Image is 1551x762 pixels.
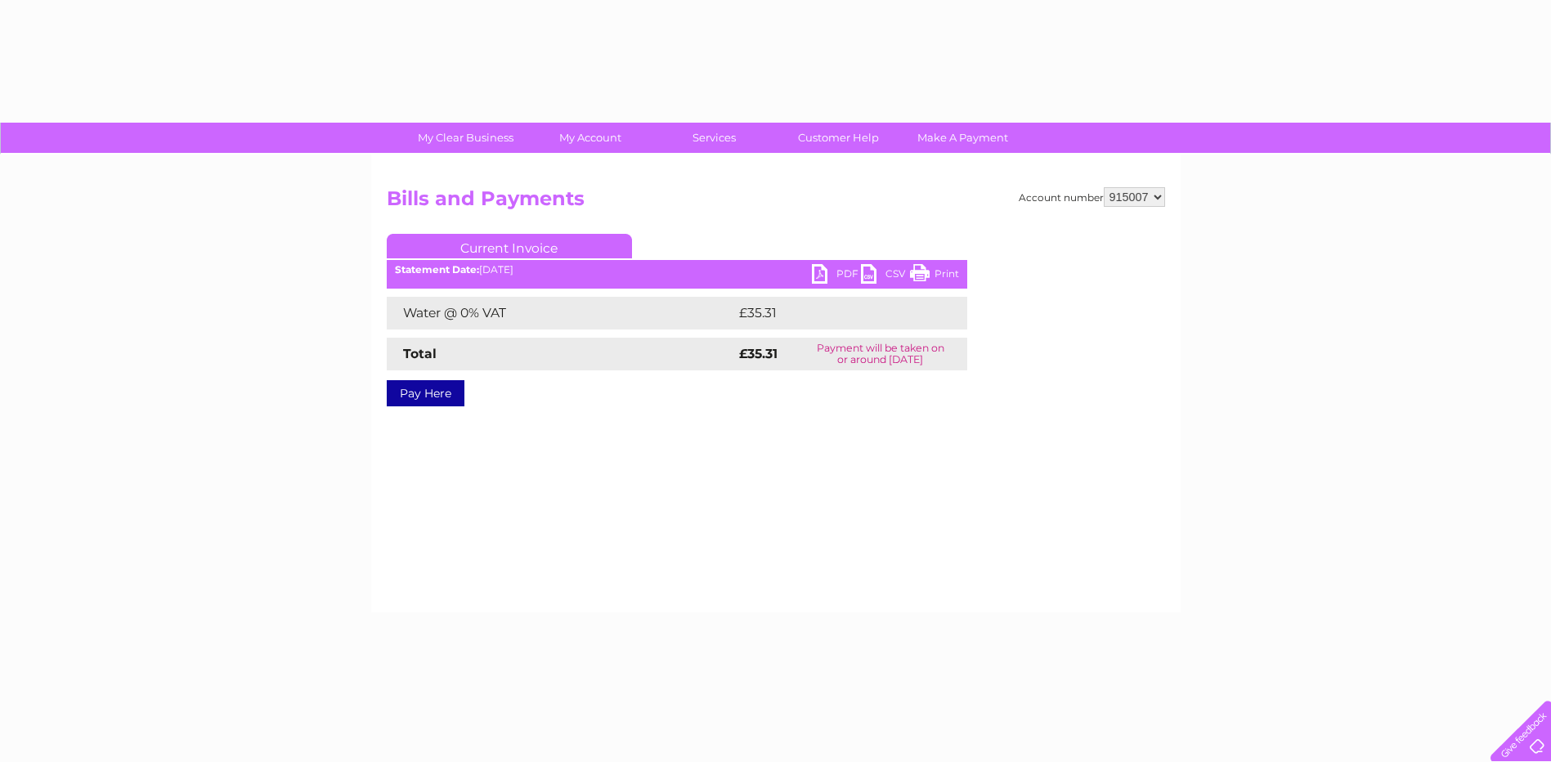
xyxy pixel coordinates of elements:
a: CSV [861,264,910,288]
strong: £35.31 [739,346,778,361]
div: [DATE] [387,264,967,276]
a: Services [647,123,782,153]
td: £35.31 [735,297,932,329]
div: Account number [1019,187,1165,207]
a: My Account [522,123,657,153]
a: Print [910,264,959,288]
a: Pay Here [387,380,464,406]
a: My Clear Business [398,123,533,153]
a: Make A Payment [895,123,1030,153]
b: Statement Date: [395,263,479,276]
td: Water @ 0% VAT [387,297,735,329]
h2: Bills and Payments [387,187,1165,218]
strong: Total [403,346,437,361]
a: PDF [812,264,861,288]
a: Current Invoice [387,234,632,258]
a: Customer Help [771,123,906,153]
td: Payment will be taken on or around [DATE] [794,338,966,370]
